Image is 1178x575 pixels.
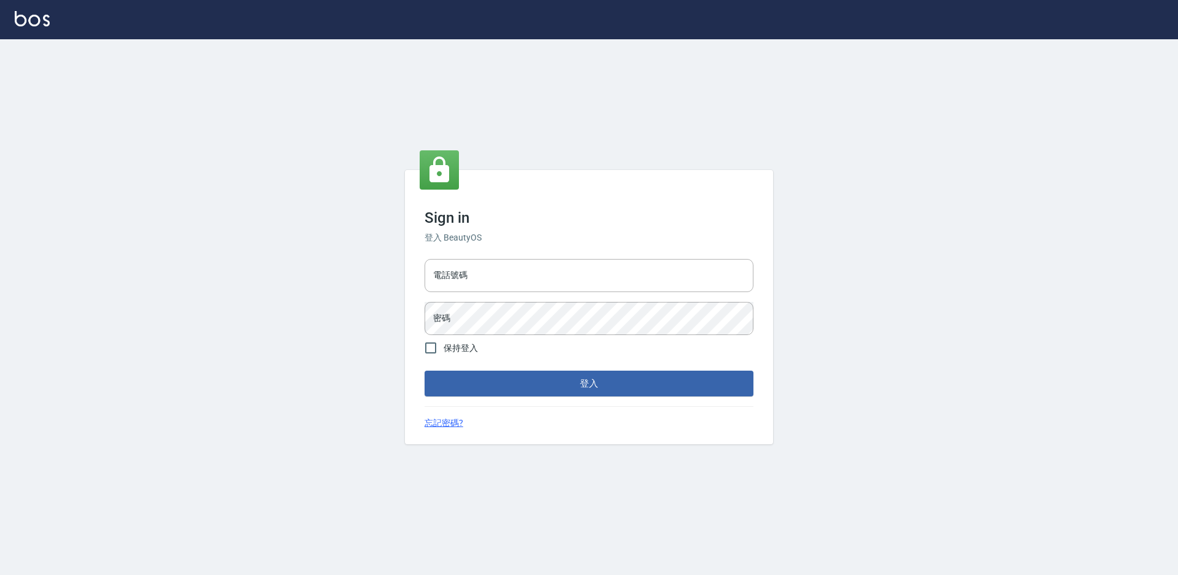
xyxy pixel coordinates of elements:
img: Logo [15,11,50,26]
a: 忘記密碼? [425,417,463,430]
h6: 登入 BeautyOS [425,231,753,244]
span: 保持登入 [444,342,478,355]
button: 登入 [425,371,753,396]
h3: Sign in [425,209,753,226]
